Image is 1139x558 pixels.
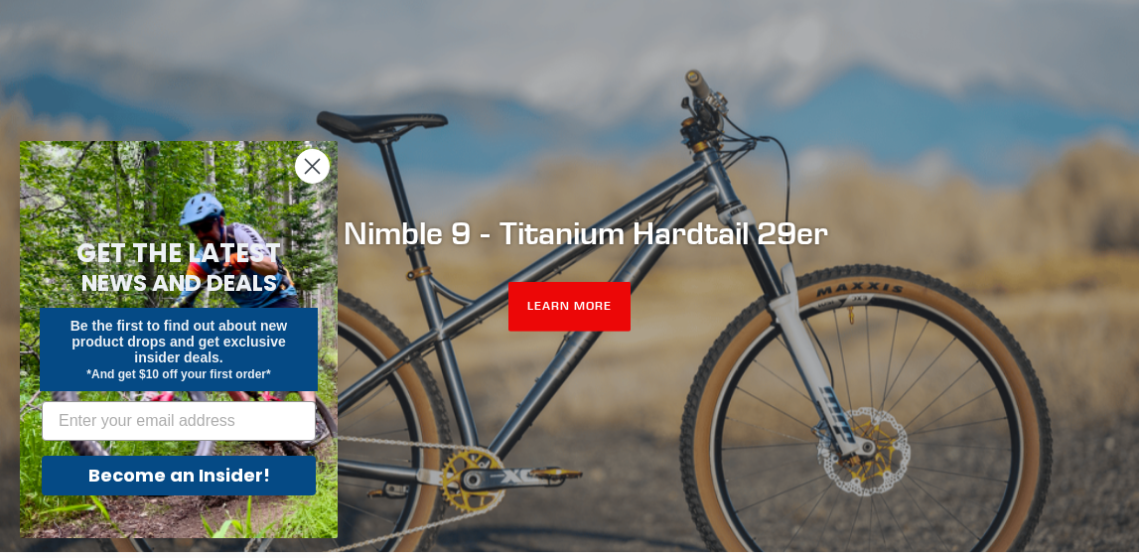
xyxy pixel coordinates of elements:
[76,235,281,271] span: GET THE LATEST
[295,149,330,184] button: Close dialog
[42,401,316,441] input: Enter your email address
[86,367,270,381] span: *And get $10 off your first order*
[71,318,288,365] span: Be the first to find out about new product drops and get exclusive insider deals.
[81,267,277,299] span: NEWS AND DEALS
[508,282,631,332] a: LEARN MORE
[42,456,316,495] button: Become an Insider!
[55,214,1084,252] h2: Ti Nimble 9 - Titanium Hardtail 29er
